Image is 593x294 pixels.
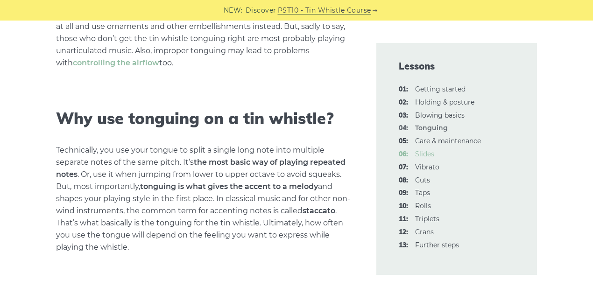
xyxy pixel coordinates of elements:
[56,109,354,128] h2: Why use tonguing on a tin whistle?
[399,227,408,238] span: 12:
[399,214,408,225] span: 11:
[415,241,459,249] a: 13:Further steps
[224,5,243,16] span: NEW:
[399,188,408,199] span: 09:
[399,175,408,186] span: 08:
[415,176,430,184] a: 08:Cuts
[415,228,434,236] a: 12:Crans
[415,137,481,145] a: 05:Care & maintenance
[415,111,465,119] a: 03:Blowing basics
[140,182,318,191] strong: tonguing is what gives the accent to a melody
[415,215,439,223] a: 11:Triplets
[415,150,434,158] a: 06:Slides
[399,240,408,251] span: 13:
[399,162,408,173] span: 07:
[415,189,430,197] a: 09:Taps
[303,206,335,215] strong: staccato
[399,110,408,121] span: 03:
[415,85,466,93] a: 01:Getting started
[278,5,371,16] a: PST10 - Tin Whistle Course
[246,5,276,16] span: Discover
[415,202,431,210] a: 10:Rolls
[399,149,408,160] span: 06:
[399,201,408,212] span: 10:
[73,58,159,67] a: controlling the airflow
[415,163,439,171] a: 07:Vibrato
[399,97,408,108] span: 02:
[399,123,408,134] span: 04:
[415,124,448,132] strong: Tonguing
[56,144,354,253] p: Technically, you use your tongue to split a single long note into multiple separate notes of the ...
[399,136,408,147] span: 05:
[56,158,346,179] strong: the most basic way of playing repeated notes
[415,98,474,106] a: 02:Holding & posture
[399,60,515,73] span: Lessons
[399,84,408,95] span: 01:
